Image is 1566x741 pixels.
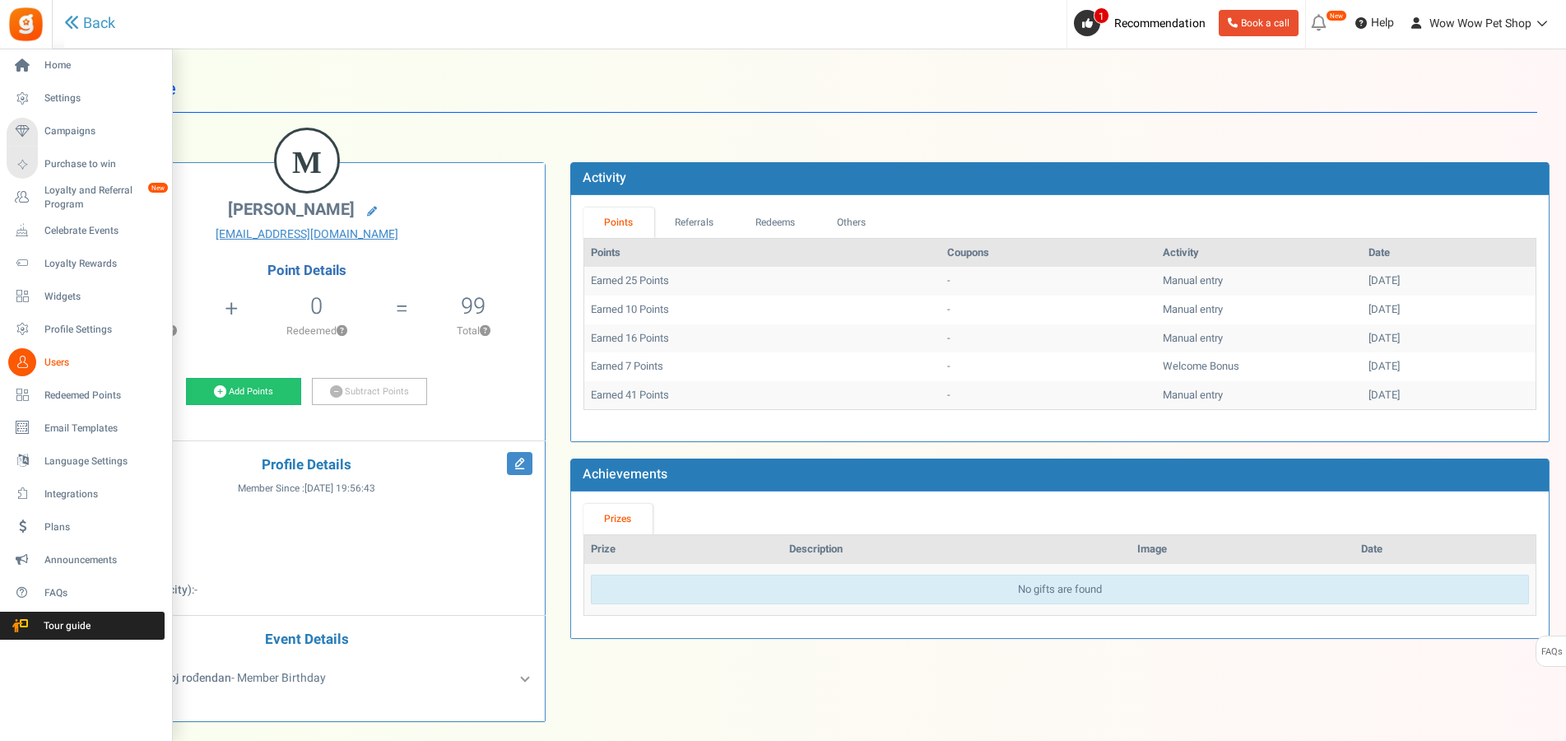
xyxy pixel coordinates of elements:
[194,581,197,599] span: -
[7,546,165,574] a: Announcements
[44,58,160,72] span: Home
[312,378,427,406] a: Subtract Points
[1355,535,1536,564] th: Date
[7,282,165,310] a: Widgets
[276,130,337,194] figcaption: M
[7,184,165,212] a: Loyalty and Referral Program New
[941,324,1156,353] td: -
[44,257,160,271] span: Loyalty Rewards
[44,157,160,171] span: Purchase to win
[1163,330,1223,346] span: Manual entry
[81,458,532,473] h4: Profile Details
[81,508,532,524] p: :
[44,553,160,567] span: Announcements
[186,378,301,406] a: Add Points
[1369,331,1529,347] div: [DATE]
[410,324,537,338] p: Total
[1367,15,1394,31] span: Help
[583,168,626,188] b: Activity
[584,267,941,296] td: Earned 25 Points
[941,352,1156,381] td: -
[81,557,532,574] p: :
[44,487,160,501] span: Integrations
[44,586,160,600] span: FAQs
[816,207,887,238] a: Others
[44,389,160,403] span: Redeemed Points
[7,447,165,475] a: Language Settings
[81,632,532,648] h4: Event Details
[7,52,165,80] a: Home
[81,533,532,549] p: :
[1074,10,1212,36] a: 1 Recommendation
[44,91,160,105] span: Settings
[7,619,123,633] span: Tour guide
[1163,387,1223,403] span: Manual entry
[584,324,941,353] td: Earned 16 Points
[480,326,490,337] button: ?
[337,326,347,337] button: ?
[127,669,231,687] b: Unesi svoj rođendan
[7,480,165,508] a: Integrations
[239,324,393,338] p: Redeemed
[1219,10,1299,36] a: Book a call
[461,294,486,319] h5: 99
[44,224,160,238] span: Celebrate Events
[127,669,326,687] span: - Member Birthday
[583,464,667,484] b: Achievements
[1362,239,1536,268] th: Date
[44,184,165,212] span: Loyalty and Referral Program
[7,315,165,343] a: Profile Settings
[654,207,735,238] a: Referrals
[1156,352,1362,381] td: Welcome Bonus
[44,422,160,436] span: Email Templates
[7,414,165,442] a: Email Templates
[81,582,532,599] p: :
[13,7,63,56] button: Open LiveChat chat widget
[584,352,941,381] td: Earned 7 Points
[81,226,532,243] a: [EMAIL_ADDRESS][DOMAIN_NAME]
[7,249,165,277] a: Loyalty Rewards
[1114,15,1206,32] span: Recommendation
[583,207,654,238] a: Points
[304,482,375,496] span: [DATE] 19:56:43
[7,381,165,409] a: Redeemed Points
[44,454,160,468] span: Language Settings
[941,239,1156,268] th: Coupons
[7,217,165,245] a: Celebrate Events
[44,124,160,138] span: Campaigns
[310,294,323,319] h5: 0
[941,296,1156,324] td: -
[1163,301,1223,317] span: Manual entry
[1326,10,1347,21] em: New
[1094,7,1109,24] span: 1
[584,381,941,410] td: Earned 41 Points
[7,85,165,113] a: Settings
[238,482,375,496] span: Member Since :
[584,535,783,564] th: Prize
[734,207,816,238] a: Redeems
[1156,239,1362,268] th: Activity
[1163,273,1223,288] span: Manual entry
[7,579,165,607] a: FAQs
[1369,302,1529,318] div: [DATE]
[1369,388,1529,403] div: [DATE]
[783,535,1132,564] th: Description
[584,239,941,268] th: Points
[941,381,1156,410] td: -
[44,520,160,534] span: Plans
[507,452,532,475] i: Edit Profile
[591,575,1529,605] div: No gifts are found
[44,356,160,370] span: Users
[584,296,941,324] td: Earned 10 Points
[1540,636,1563,668] span: FAQs
[7,118,165,146] a: Campaigns
[583,504,653,534] a: Prizes
[147,182,169,193] em: New
[7,151,165,179] a: Purchase to win
[44,290,160,304] span: Widgets
[228,198,355,221] span: [PERSON_NAME]
[1369,273,1529,289] div: [DATE]
[1131,535,1355,564] th: Image
[941,267,1156,296] td: -
[7,513,165,541] a: Plans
